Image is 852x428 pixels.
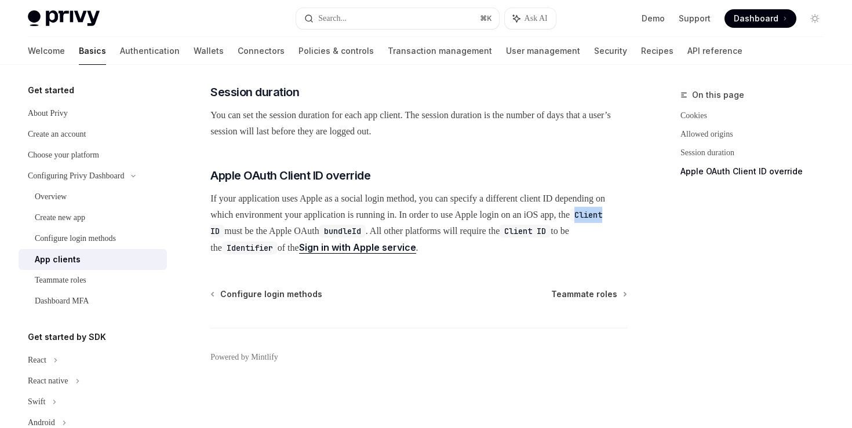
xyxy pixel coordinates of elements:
[318,12,347,25] div: Search...
[551,288,626,300] a: Teammate roles
[28,83,74,97] h5: Get started
[35,232,116,246] div: Configure login methods
[194,37,224,65] a: Wallets
[28,169,124,183] div: Configuring Privy Dashboard
[220,288,322,300] span: Configure login methods
[210,191,627,256] span: If your application uses Apple as a social login method, you can specify a different client ID de...
[680,125,833,144] a: Allowed origins
[238,37,285,65] a: Connectors
[35,211,85,225] div: Create new app
[28,148,99,162] div: Choose your platform
[35,190,67,204] div: Overview
[642,13,665,24] a: Demo
[680,107,833,125] a: Cookies
[28,374,68,388] div: React native
[680,144,833,162] a: Session duration
[692,88,744,102] span: On this page
[120,37,180,65] a: Authentication
[28,107,68,120] div: About Privy
[35,253,81,266] div: App clients
[551,288,617,300] span: Teammate roles
[19,291,167,312] a: Dashboard MFA
[594,37,627,65] a: Security
[319,225,366,237] code: bundleId
[388,37,492,65] a: Transaction management
[298,37,374,65] a: Policies & controls
[210,107,627,140] span: You can set the session duration for each app client. The session duration is the number of days ...
[641,37,673,65] a: Recipes
[210,352,278,363] a: Powered by Mintlify
[296,8,498,29] button: Search...⌘K
[505,8,556,29] button: Ask AI
[480,14,492,23] span: ⌘ K
[680,162,833,181] a: Apple OAuth Client ID override
[28,353,46,367] div: React
[299,242,416,254] a: Sign in with Apple service
[35,294,89,308] div: Dashboard MFA
[212,288,322,300] a: Configure login methods
[19,103,167,124] a: About Privy
[19,270,167,291] a: Teammate roles
[500,225,551,237] code: Client ID
[724,9,796,28] a: Dashboard
[28,127,86,141] div: Create an account
[506,37,580,65] a: User management
[28,395,45,409] div: Swift
[28,330,106,344] h5: Get started by SDK
[28,10,100,27] img: light logo
[19,207,167,228] a: Create new app
[525,13,548,24] span: Ask AI
[19,186,167,207] a: Overview
[210,167,370,184] span: Apple OAuth Client ID override
[79,37,106,65] a: Basics
[806,9,824,28] button: Toggle dark mode
[19,228,167,249] a: Configure login methods
[19,124,167,145] a: Create an account
[28,37,65,65] a: Welcome
[222,242,278,254] code: Identifier
[679,13,711,24] a: Support
[687,37,742,65] a: API reference
[734,13,778,24] span: Dashboard
[19,145,167,166] a: Choose your platform
[19,249,167,270] a: App clients
[35,273,86,287] div: Teammate roles
[210,84,299,100] span: Session duration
